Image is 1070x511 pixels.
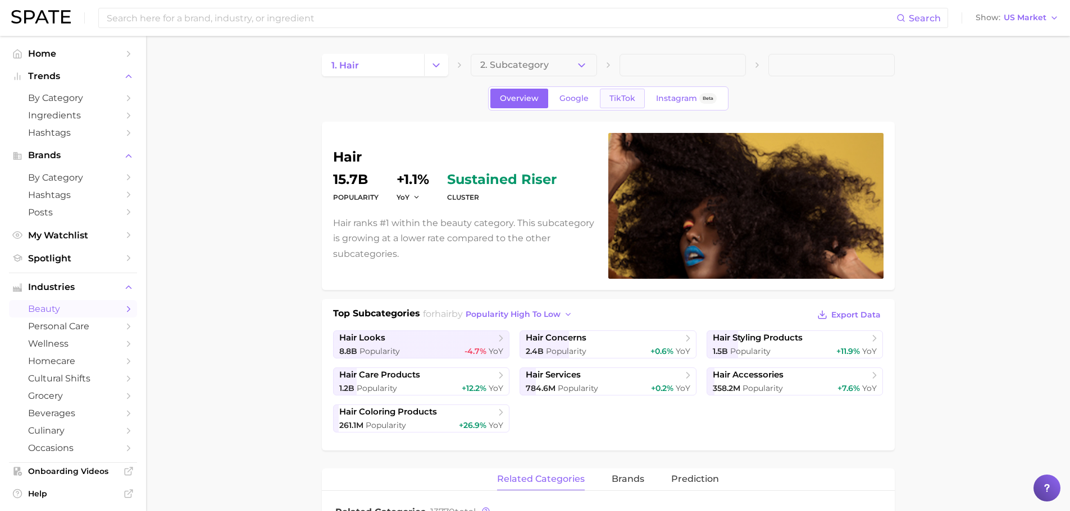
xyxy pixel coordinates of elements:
span: by Category [28,93,118,103]
span: hair accessories [713,370,784,380]
span: hair coloring products [339,407,437,417]
span: hair care products [339,370,420,380]
button: Change Category [424,54,448,76]
a: grocery [9,387,137,404]
span: culinary [28,425,118,436]
span: Popularity [546,346,586,356]
span: Popularity [558,383,598,393]
a: InstagramBeta [646,89,726,108]
span: 1.2b [339,383,354,393]
span: brands [612,474,644,484]
a: culinary [9,422,137,439]
span: 1.5b [713,346,728,356]
span: Show [976,15,1000,21]
span: 2. Subcategory [480,60,549,70]
span: Search [909,13,941,24]
span: TikTok [609,94,635,103]
span: Brands [28,150,118,160]
button: Export Data [814,307,883,323]
span: +11.9% [836,346,860,356]
span: hair concerns [526,333,586,343]
input: Search here for a brand, industry, or ingredient [106,8,896,27]
a: by Category [9,89,137,107]
span: beverages [28,408,118,418]
a: TikTok [600,89,645,108]
h1: hair [333,150,595,164]
a: Home [9,45,137,62]
dt: cluster [447,191,557,204]
span: hair services [526,370,581,380]
a: hair coloring products261.1m Popularity+26.9% YoY [333,404,510,432]
a: homecare [9,352,137,370]
a: beauty [9,300,137,317]
span: Popularity [730,346,771,356]
span: Google [559,94,589,103]
a: by Category [9,169,137,186]
a: hair styling products1.5b Popularity+11.9% YoY [707,330,884,358]
span: wellness [28,338,118,349]
a: personal care [9,317,137,335]
a: hair looks8.8b Popularity-4.7% YoY [333,330,510,358]
button: popularity high to low [463,307,576,322]
img: SPATE [11,10,71,24]
a: Spotlight [9,250,137,267]
span: US Market [1004,15,1046,21]
span: cultural shifts [28,373,118,384]
a: Onboarding Videos [9,463,137,480]
span: YoY [489,420,503,430]
span: occasions [28,443,118,453]
span: Industries [28,282,118,292]
a: Posts [9,204,137,221]
span: Instagram [656,94,697,103]
span: +0.2% [651,383,673,393]
span: YoY [489,383,503,393]
span: Popularity [357,383,397,393]
span: +7.6% [837,383,860,393]
span: beauty [28,303,118,314]
a: wellness [9,335,137,352]
a: Help [9,485,137,502]
a: cultural shifts [9,370,137,387]
span: Home [28,48,118,59]
span: hair styling products [713,333,803,343]
span: Overview [500,94,539,103]
a: occasions [9,439,137,457]
span: Popularity [743,383,783,393]
span: grocery [28,390,118,401]
span: hair [435,309,452,319]
span: YoY [676,383,690,393]
span: 2.4b [526,346,544,356]
span: Popularity [359,346,400,356]
span: YoY [676,346,690,356]
span: YoY [862,383,877,393]
span: for by [423,309,576,319]
span: My Watchlist [28,230,118,241]
button: ShowUS Market [973,11,1062,25]
button: YoY [397,192,421,202]
span: 784.6m [526,383,556,393]
span: Spotlight [28,253,118,264]
a: Ingredients [9,107,137,124]
span: personal care [28,321,118,332]
span: 358.2m [713,383,740,393]
dd: 15.7b [333,173,379,186]
a: Google [550,89,598,108]
span: Help [28,489,118,499]
span: Onboarding Videos [28,466,118,476]
button: 2. Subcategory [471,54,597,76]
span: -4.7% [465,346,486,356]
span: Posts [28,207,118,218]
span: popularity high to low [466,310,561,319]
button: Trends [9,68,137,85]
h1: Top Subcategories [333,307,420,324]
span: +0.6% [650,346,673,356]
span: +26.9% [459,420,486,430]
a: hair accessories358.2m Popularity+7.6% YoY [707,367,884,395]
span: 8.8b [339,346,357,356]
span: YoY [397,192,409,202]
a: beverages [9,404,137,422]
span: Trends [28,71,118,81]
dt: Popularity [333,191,379,204]
a: hair care products1.2b Popularity+12.2% YoY [333,367,510,395]
span: Hashtags [28,190,118,200]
